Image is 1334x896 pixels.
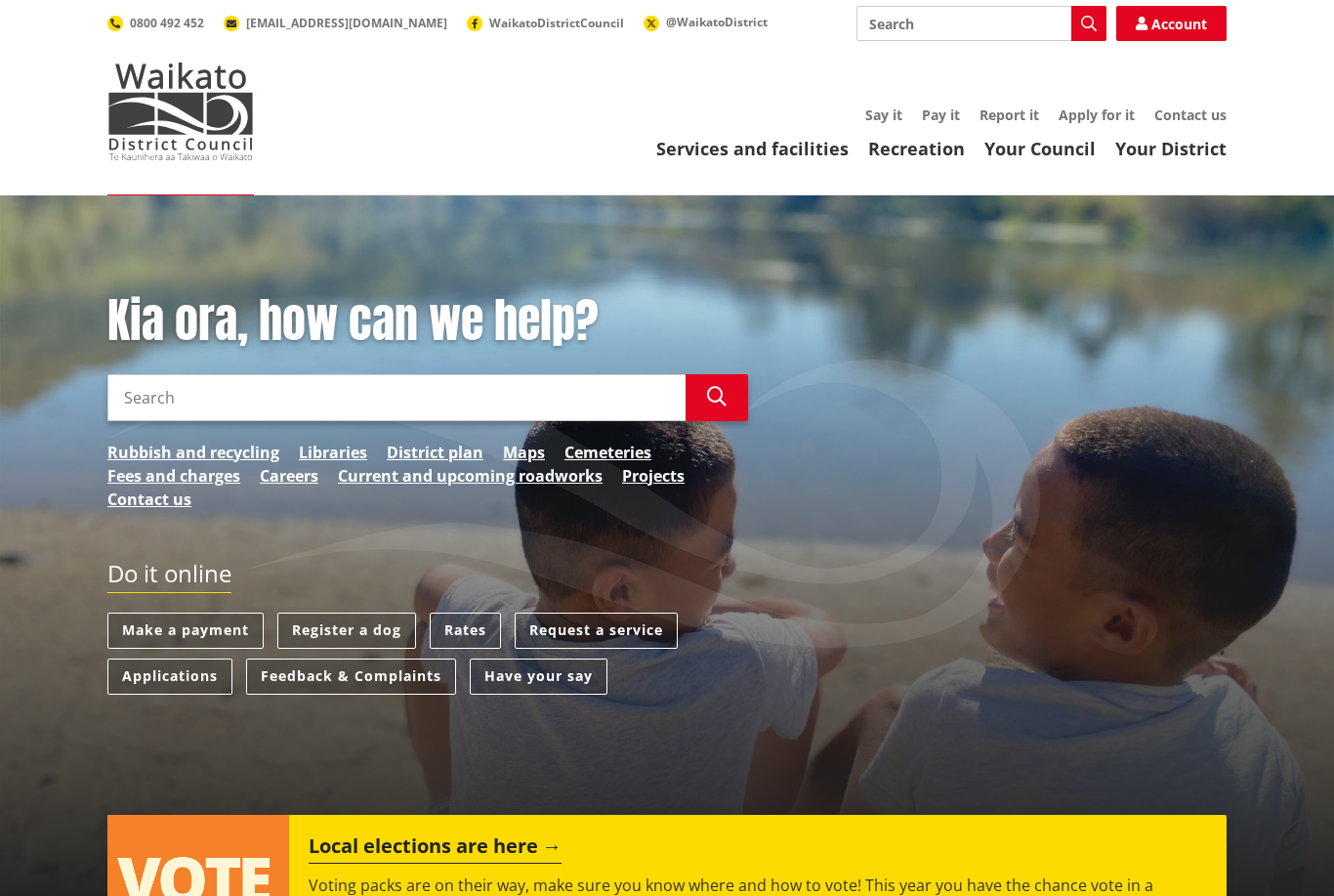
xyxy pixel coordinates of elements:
[107,659,232,695] a: Applications
[299,441,367,464] a: Libraries
[224,15,447,31] a: [EMAIL_ADDRESS][DOMAIN_NAME]
[107,560,231,594] h2: Do it online
[1059,106,1135,124] a: Apply for it
[107,464,240,488] a: Fees and charges
[387,441,483,464] a: District plan
[564,441,651,464] a: Cemeteries
[984,137,1096,160] a: Your Council
[107,63,254,160] img: Waikato District Council - Te Kaunihera aa Takiwaa o Waikato
[980,106,1039,124] a: Report it
[246,15,447,31] span: [EMAIL_ADDRESS][DOMAIN_NAME]
[656,137,849,160] a: Services and facilities
[107,374,686,421] input: Search input
[666,14,768,30] span: @WaikatoDistrict
[515,613,678,649] a: Request a service
[107,293,748,350] h1: Kia ora, how can we help?
[277,613,416,649] a: Register a dog
[430,613,501,649] a: Rates
[922,106,960,124] a: Pay it
[622,464,685,488] a: Projects
[470,659,607,695] a: Have your say
[246,659,456,695] a: Feedback & Complaints
[467,15,624,31] a: WaikatoDistrictCouncil
[107,15,204,31] a: 0800 492 452
[107,613,264,649] a: Make a payment
[338,464,603,488] a: Current and upcoming roadworks
[107,488,191,511] a: Contact us
[489,15,624,31] span: WaikatoDistrictCouncil
[868,137,965,160] a: Recreation
[107,441,279,464] a: Rubbish and recycling
[644,14,768,30] a: @WaikatoDistrict
[1154,106,1227,124] a: Contact us
[130,15,204,31] span: 0800 492 452
[865,106,902,124] a: Say it
[503,441,545,464] a: Maps
[1115,137,1227,160] a: Your District
[856,6,1106,41] input: Search input
[309,834,562,864] h2: Local elections are here
[260,464,318,488] a: Careers
[1116,6,1227,41] a: Account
